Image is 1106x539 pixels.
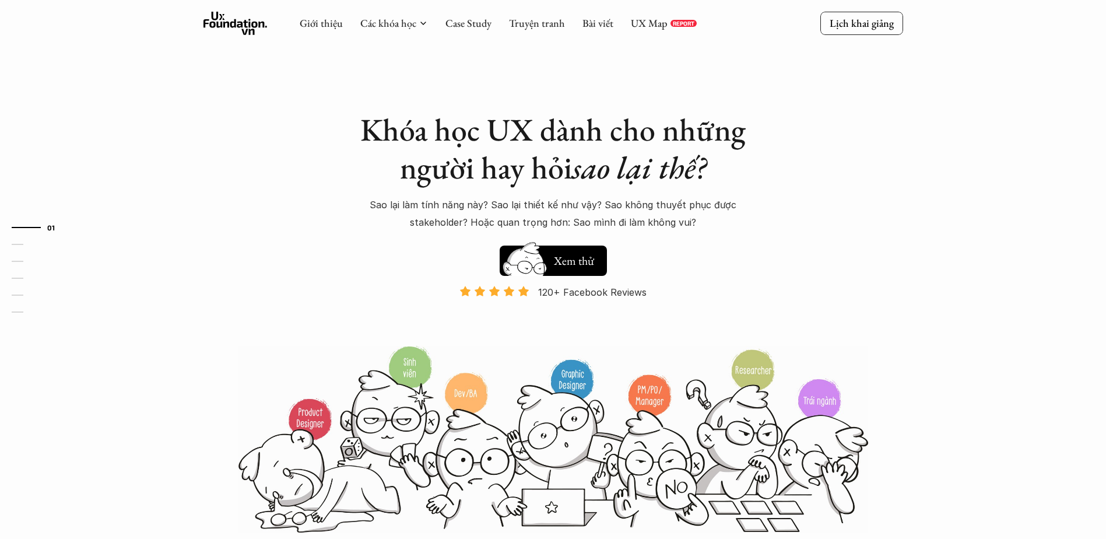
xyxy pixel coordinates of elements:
a: Case Study [445,16,491,30]
a: 120+ Facebook Reviews [450,285,657,344]
a: REPORT [670,20,697,27]
p: REPORT [673,20,694,27]
a: Lịch khai giảng [820,12,903,34]
a: Xem thử [500,240,607,276]
a: Bài viết [582,16,613,30]
p: 120+ Facebook Reviews [538,283,647,301]
strong: 01 [47,223,55,231]
h1: Khóa học UX dành cho những người hay hỏi [349,111,757,187]
p: Sao lại làm tính năng này? Sao lại thiết kế như vậy? Sao không thuyết phục được stakeholder? Hoặc... [349,196,757,232]
a: 01 [12,220,67,235]
h5: Xem thử [552,253,595,269]
em: sao lại thế? [572,147,706,188]
p: Lịch khai giảng [830,16,894,30]
a: Giới thiệu [300,16,343,30]
a: UX Map [631,16,668,30]
a: Các khóa học [360,16,416,30]
a: Truyện tranh [509,16,565,30]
